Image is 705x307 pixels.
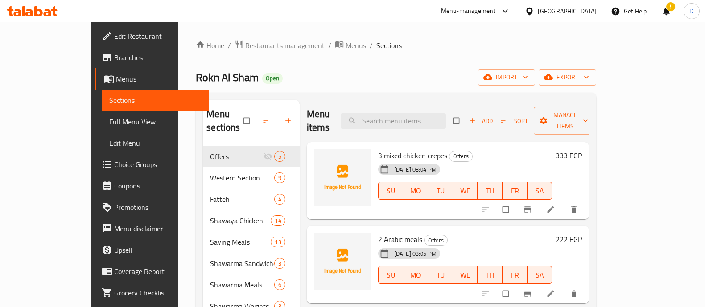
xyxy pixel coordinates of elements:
span: SU [382,269,400,282]
span: Shawaya Chicken [210,215,271,226]
span: Menus [346,40,366,51]
input: search [341,113,446,129]
div: items [271,237,285,247]
button: SU [378,182,404,200]
span: Grocery Checklist [114,287,202,298]
a: Full Menu View [102,111,209,132]
button: Add section [278,111,300,131]
button: TU [428,182,453,200]
h6: 333 EGP [556,149,582,162]
span: Shawarma Meals [210,279,274,290]
div: Shawarma Sandwiches3 [203,253,300,274]
div: items [271,215,285,226]
button: SA [528,266,552,284]
li: / [228,40,231,51]
li: / [370,40,373,51]
span: Edit Restaurant [114,31,202,41]
div: items [274,194,285,205]
button: delete [564,200,585,219]
span: Rokn Al Sham [196,67,259,87]
h2: Menu sections [206,107,243,134]
button: export [539,69,596,86]
span: export [546,72,589,83]
span: Sort items [495,114,534,128]
span: Offers [425,235,447,246]
span: 13 [271,238,284,246]
span: Select to update [497,201,516,218]
span: Western Section [210,172,274,183]
h6: 222 EGP [556,233,582,246]
span: Coupons [114,180,202,191]
button: import [478,69,535,86]
span: [DATE] 03:05 PM [391,250,440,258]
span: Shawarma Sandwiches [210,258,274,269]
span: Add [469,116,493,126]
button: MO [403,182,428,200]
div: Menu-management [441,6,496,16]
button: Manage items [534,107,597,135]
button: FR [503,182,528,200]
span: MO [407,269,425,282]
li: / [328,40,331,51]
a: Home [196,40,224,51]
button: MO [403,266,428,284]
span: 6 [275,281,285,289]
a: Edit Menu [102,132,209,154]
span: MO [407,184,425,197]
div: items [274,151,285,162]
span: FR [506,269,524,282]
span: Upsell [114,245,202,255]
span: Offers [449,151,472,161]
span: 9 [275,174,285,182]
div: Shawaya Chicken14 [203,210,300,231]
svg: Inactive section [264,152,272,161]
a: Sections [102,90,209,111]
a: Menus [335,40,366,51]
span: FR [506,184,524,197]
div: Offers [424,235,448,246]
div: Western Section9 [203,167,300,188]
button: WE [453,266,478,284]
span: 14 [271,217,284,225]
a: Branches [95,47,209,68]
nav: breadcrumb [196,40,596,51]
a: Grocery Checklist [95,282,209,303]
div: Fatteh4 [203,188,300,210]
span: 5 [275,152,285,161]
span: Restaurants management [245,40,325,51]
img: 3 mixed chicken crepes [314,149,371,206]
span: TH [481,184,499,197]
a: Edit menu item [546,205,557,214]
span: 4 [275,195,285,204]
button: TU [428,266,453,284]
div: Open [262,73,283,84]
span: Choice Groups [114,159,202,170]
div: Offers [449,151,473,162]
a: Coupons [95,175,209,196]
span: Promotions [114,202,202,213]
span: TU [432,184,449,197]
div: [GEOGRAPHIC_DATA] [538,6,597,16]
a: Menu disclaimer [95,218,209,239]
span: 2 Arabic meals [378,233,422,246]
span: Sections [109,95,202,106]
button: Branch-specific-item [518,200,539,219]
span: Menu disclaimer [114,223,202,234]
span: WE [457,184,474,197]
span: Open [262,74,283,82]
div: Fatteh [210,194,274,205]
div: Shawarma Meals6 [203,274,300,295]
img: 2 Arabic meals [314,233,371,290]
span: D [689,6,693,16]
button: Add [466,114,495,128]
span: Branches [114,52,202,63]
span: Offers [210,151,263,162]
span: SU [382,184,400,197]
span: import [485,72,528,83]
button: WE [453,182,478,200]
a: Coverage Report [95,261,209,282]
a: Promotions [95,196,209,218]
